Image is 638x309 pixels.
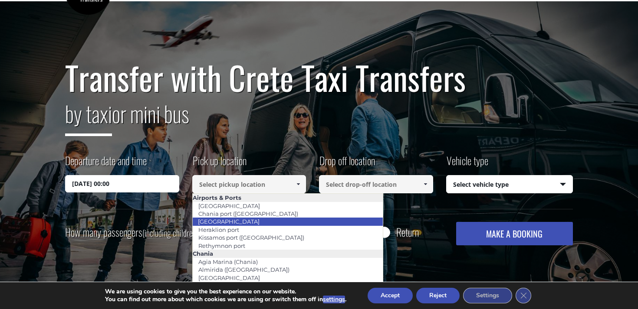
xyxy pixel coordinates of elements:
[142,226,198,239] small: (including children)
[516,288,531,303] button: Close GDPR Cookie Banner
[416,288,460,303] button: Reject
[192,175,306,193] input: Select pickup location
[368,288,413,303] button: Accept
[193,194,383,202] li: Airports & Ports
[396,227,419,237] label: Return
[456,222,573,245] button: MAKE A BOOKING
[105,296,346,303] p: You can find out more about which cookies we are using or switch them off in .
[193,224,245,236] a: Heraklion port
[463,288,512,303] button: Settings
[193,200,266,212] a: [GEOGRAPHIC_DATA]
[446,153,488,175] label: Vehicle type
[193,256,263,268] a: Agia Marina (Chania)
[65,97,112,136] span: by taxi
[105,288,346,296] p: We are using cookies to give you the best experience on our website.
[193,240,251,252] a: Rethymnon port
[193,208,304,220] a: Chania port ([GEOGRAPHIC_DATA])
[319,175,433,193] input: Select drop-off location
[65,96,573,143] h2: or mini bus
[65,222,203,243] label: How many passengers ?
[323,296,345,303] button: settings
[447,176,573,194] span: Select vehicle type
[319,153,375,175] label: Drop off location
[192,215,265,228] a: [GEOGRAPHIC_DATA]
[193,263,295,276] a: Almirida ([GEOGRAPHIC_DATA])
[192,153,247,175] label: Pick up location
[193,250,383,257] li: Chania
[65,59,573,96] h1: Transfer with Crete Taxi Transfers
[291,175,306,193] a: Show All Items
[418,175,432,193] a: Show All Items
[193,231,310,244] a: Kissamos port ([GEOGRAPHIC_DATA])
[65,153,147,175] label: Departure date and time
[193,272,266,284] a: [GEOGRAPHIC_DATA]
